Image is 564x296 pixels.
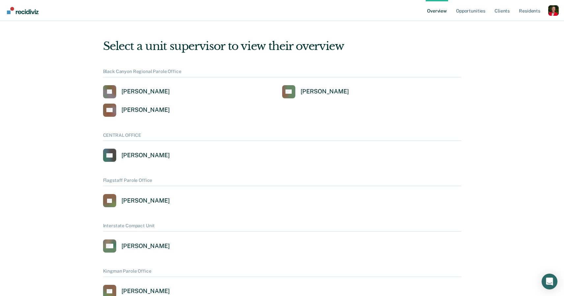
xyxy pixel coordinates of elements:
[103,178,461,186] div: Flagstaff Parole Office
[103,133,461,141] div: CENTRAL OFFICE
[103,149,170,162] a: [PERSON_NAME]
[103,268,461,277] div: Kingman Parole Office
[121,152,170,159] div: [PERSON_NAME]
[548,5,559,16] button: Profile dropdown button
[103,239,170,253] a: [PERSON_NAME]
[103,223,461,232] div: Interstate Compact Unit
[103,85,170,98] a: [PERSON_NAME]
[103,104,170,117] a: [PERSON_NAME]
[103,69,461,77] div: Black Canyon Regional Parole Office
[121,197,170,205] div: [PERSON_NAME]
[103,39,461,53] div: Select a unit supervisor to view their overview
[121,88,170,95] div: [PERSON_NAME]
[282,85,349,98] a: [PERSON_NAME]
[121,242,170,250] div: [PERSON_NAME]
[121,287,170,295] div: [PERSON_NAME]
[301,88,349,95] div: [PERSON_NAME]
[121,106,170,114] div: [PERSON_NAME]
[103,194,170,207] a: [PERSON_NAME]
[542,274,557,289] div: Open Intercom Messenger
[7,7,39,14] img: Recidiviz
